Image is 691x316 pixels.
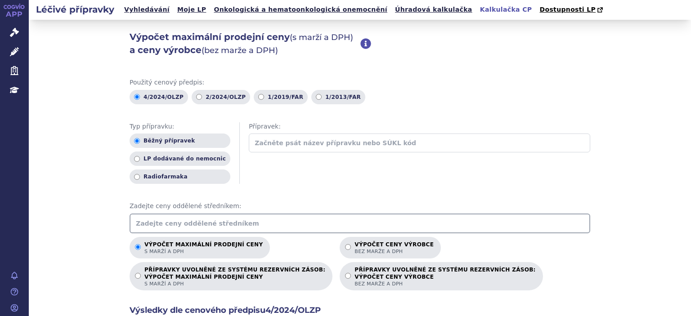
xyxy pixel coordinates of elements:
[135,273,141,279] input: PŘÍPRAVKY UVOLNĚNÉ ZE SYSTÉMU REZERVNÍCH ZÁSOB:VÝPOČET MAXIMÁLNÍ PRODEJNÍ CENYs marží a DPH
[134,94,140,100] input: 4/2024/OLZP
[192,90,250,104] label: 2/2024/OLZP
[134,174,140,180] input: Radiofarmaka
[144,280,325,287] span: s marží a DPH
[354,248,434,255] span: bez marže a DPH
[477,4,535,16] a: Kalkulačka CP
[130,90,188,104] label: 4/2024/OLZP
[345,244,351,250] input: Výpočet ceny výrobcebez marže a DPH
[345,273,351,279] input: PŘÍPRAVKY UVOLNĚNÉ ZE SYSTÉMU REZERVNÍCH ZÁSOB:VÝPOČET CENY VÝROBCEbez marže a DPH
[130,31,360,57] h2: Výpočet maximální prodejní ceny a ceny výrobce
[144,267,325,287] p: PŘÍPRAVKY UVOLNĚNÉ ZE SYSTÉMU REZERVNÍCH ZÁSOB:
[130,214,590,233] input: Zadejte ceny oddělené středníkem
[144,273,325,280] strong: VÝPOČET MAXIMÁLNÍ PRODEJNÍ CENY
[354,241,434,255] p: Výpočet ceny výrobce
[354,273,535,280] strong: VÝPOČET CENY VÝROBCE
[29,3,121,16] h2: Léčivé přípravky
[316,94,322,100] input: 1/2013/FAR
[249,134,590,152] input: Začněte psát název přípravku nebo SÚKL kód
[539,6,596,13] span: Dostupnosti LP
[135,244,141,250] input: Výpočet maximální prodejní cenys marží a DPH
[130,169,230,184] label: Radiofarmaka
[130,202,590,211] span: Zadejte ceny oddělené středníkem:
[130,151,230,166] label: LP dodávané do nemocnic
[134,138,140,144] input: Běžný přípravek
[258,94,264,100] input: 1/2019/FAR
[196,94,202,100] input: 2/2024/OLZP
[130,134,230,148] label: Běžný přípravek
[130,122,230,131] span: Typ přípravku:
[130,305,590,316] h2: Výsledky dle cenového předpisu 4/2024/OLZP
[202,45,278,55] span: (bez marže a DPH)
[175,4,209,16] a: Moje LP
[211,4,390,16] a: Onkologická a hematoonkologická onemocnění
[254,90,308,104] label: 1/2019/FAR
[144,248,263,255] span: s marží a DPH
[121,4,172,16] a: Vyhledávání
[144,241,263,255] p: Výpočet maximální prodejní ceny
[134,156,140,162] input: LP dodávané do nemocnic
[354,267,535,287] p: PŘÍPRAVKY UVOLNĚNÉ ZE SYSTÉMU REZERVNÍCH ZÁSOB:
[130,78,590,87] span: Použitý cenový předpis:
[311,90,365,104] label: 1/2013/FAR
[290,32,353,42] span: (s marží a DPH)
[354,280,535,287] span: bez marže a DPH
[249,122,590,131] span: Přípravek:
[537,4,607,16] a: Dostupnosti LP
[392,4,475,16] a: Úhradová kalkulačka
